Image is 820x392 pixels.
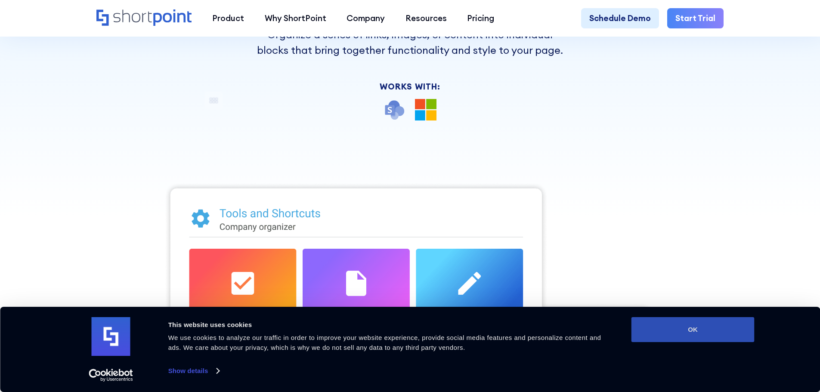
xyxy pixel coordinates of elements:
a: Schedule Demo [581,8,659,29]
div: Works With: [256,83,563,91]
div: This website uses cookies [168,320,612,330]
a: Resources [395,8,457,29]
a: Product [202,8,254,29]
div: Why ShortPoint [265,12,326,25]
div: Product [212,12,244,25]
a: Show details [168,364,219,377]
a: Company [336,8,395,29]
span: We use cookies to analyze our traffic in order to improve your website experience, provide social... [168,334,601,351]
button: OK [631,317,755,342]
a: Usercentrics Cookiebot - opens in a new window [73,369,149,382]
div: Pricing [467,12,494,25]
a: Pricing [457,8,505,29]
div: Company [347,12,385,25]
img: logo [92,317,130,356]
a: Why ShortPoint [254,8,337,29]
div: Resources [405,12,447,25]
img: Microsoft 365 logo [415,99,436,120]
img: SharePoint icon [384,99,405,120]
a: Home [96,9,192,27]
a: Start Trial [667,8,724,29]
